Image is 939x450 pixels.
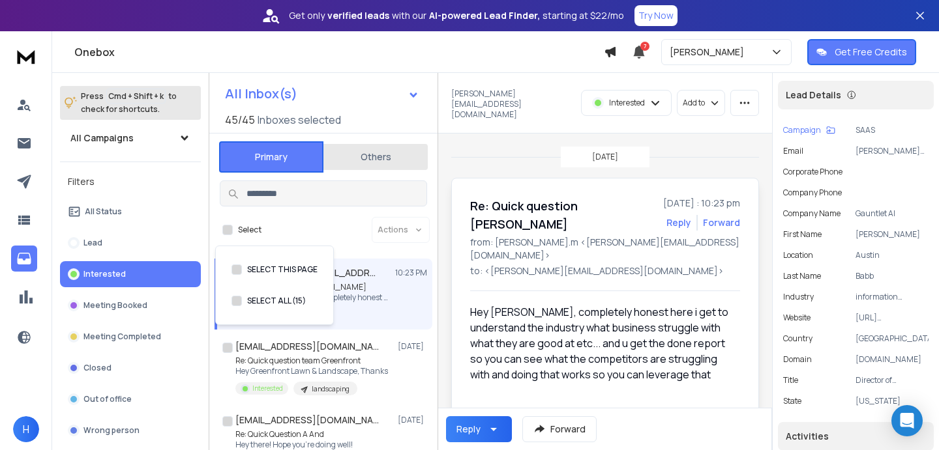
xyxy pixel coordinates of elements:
[60,292,201,318] button: Meeting Booked
[783,396,801,406] p: State
[106,89,166,104] span: Cmd + Shift + k
[60,173,201,191] h3: Filters
[856,333,929,344] p: [GEOGRAPHIC_DATA]
[60,230,201,256] button: Lead
[312,384,350,394] p: landscaping
[83,425,140,436] p: Wrong person
[85,206,122,217] p: All Status
[783,229,822,240] p: First Name
[238,225,261,235] label: Select
[638,9,674,22] p: Try Now
[456,423,481,436] div: Reply
[783,375,798,386] p: title
[783,208,841,219] p: Company Name
[666,216,691,229] button: Reply
[783,125,835,135] button: Campaign
[640,42,649,51] span: 7
[522,416,597,442] button: Forward
[247,264,318,275] label: SELECT THIS PAGE
[470,264,740,277] p: to: <[PERSON_NAME][EMAIL_ADDRESS][DOMAIN_NAME]>
[835,46,907,59] p: Get Free Credits
[13,416,39,442] button: H
[609,98,645,108] p: Interested
[225,112,255,128] span: 45 / 45
[891,405,923,436] div: Open Intercom Messenger
[856,313,929,323] p: [URL][DOMAIN_NAME]
[323,143,428,171] button: Others
[470,304,730,382] div: Hey [PERSON_NAME], completely honest here i get to understand the industry what business struggle...
[783,146,803,156] p: Email
[429,9,540,22] strong: AI-powered Lead Finder,
[60,199,201,225] button: All Status
[398,341,427,352] p: [DATE]
[783,271,821,281] p: Last Name
[856,375,929,386] p: Director of Marketing
[446,416,512,442] button: Reply
[70,132,134,145] h1: All Campaigns
[783,292,814,302] p: industry
[856,250,929,260] p: Austin
[783,333,812,344] p: Country
[60,261,201,287] button: Interested
[83,300,147,311] p: Meeting Booked
[235,340,379,353] h1: [EMAIL_ADDRESS][DOMAIN_NAME]
[60,125,201,151] button: All Campaigns
[634,5,678,26] button: Try Now
[395,268,427,278] p: 10:23 PM
[258,112,341,128] h3: Inboxes selected
[856,271,929,281] p: Babb
[235,356,388,366] p: Re: Quick question team Greenfront
[783,250,813,260] p: location
[289,9,624,22] p: Get only with our starting at $22/mo
[783,167,842,177] p: Corporate Phone
[856,125,929,135] p: SAAS
[83,331,161,342] p: Meeting Completed
[856,354,929,365] p: [DOMAIN_NAME]
[60,386,201,412] button: Out of office
[235,440,382,450] p: Hey there! Hope you're doing well!
[83,269,126,279] p: Interested
[247,296,306,306] label: SELECT ALL (15)
[60,324,201,350] button: Meeting Completed
[215,81,430,107] button: All Inbox(s)
[83,363,112,373] p: Closed
[807,39,916,65] button: Get Free Credits
[83,238,102,248] p: Lead
[81,90,177,116] p: Press to check for shortcuts.
[13,44,39,68] img: logo
[225,87,297,100] h1: All Inbox(s)
[451,89,573,120] p: [PERSON_NAME][EMAIL_ADDRESS][DOMAIN_NAME]
[592,152,618,162] p: [DATE]
[670,46,749,59] p: [PERSON_NAME]
[83,394,132,404] p: Out of office
[663,197,740,210] p: [DATE] : 10:23 pm
[470,197,655,233] h1: Re: Quick question [PERSON_NAME]
[856,292,929,302] p: information technology & services
[683,98,705,108] p: Add to
[856,229,929,240] p: [PERSON_NAME]
[327,9,389,22] strong: verified leads
[60,417,201,443] button: Wrong person
[856,396,929,406] p: [US_STATE]
[60,355,201,381] button: Closed
[783,125,821,135] p: Campaign
[783,188,842,198] p: Company Phone
[703,216,740,229] div: Forward
[235,429,382,440] p: Re: Quick Question A And
[783,313,811,323] p: website
[235,414,379,427] h1: [EMAIL_ADDRESS][DOMAIN_NAME]
[219,141,323,173] button: Primary
[783,354,812,365] p: domain
[74,44,604,60] h1: Onebox
[252,384,283,393] p: Interested
[235,366,388,376] p: Hey Greenfront Lawn & Landscape, Thanks
[856,208,929,219] p: Gauntlet AI
[856,146,929,156] p: [PERSON_NAME][EMAIL_ADDRESS][DOMAIN_NAME]
[786,89,841,102] p: Lead Details
[398,415,427,425] p: [DATE]
[470,236,740,262] p: from: [PERSON_NAME].m <[PERSON_NAME][EMAIL_ADDRESS][DOMAIN_NAME]>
